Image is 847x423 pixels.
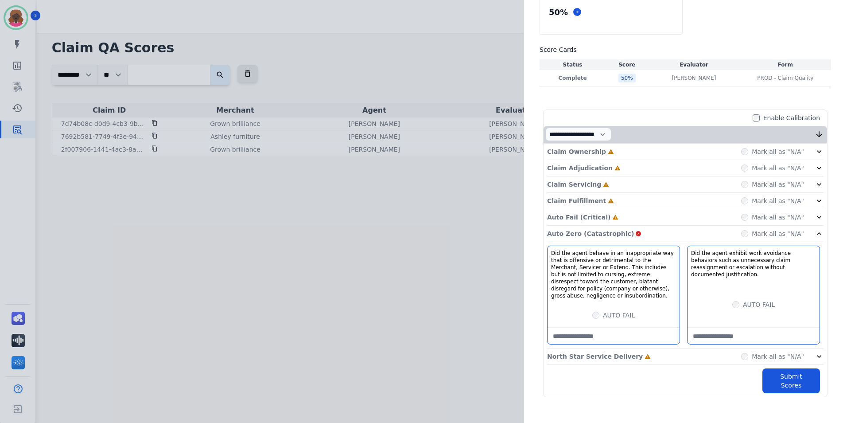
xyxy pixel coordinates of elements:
[752,147,804,156] label: Mark all as "N/A"
[541,74,604,82] p: Complete
[752,213,804,222] label: Mark all as "N/A"
[752,180,804,189] label: Mark all as "N/A"
[743,300,775,309] label: AUTO FAIL
[547,352,643,361] p: North Star Service Delivery
[752,229,804,238] label: Mark all as "N/A"
[763,114,820,122] label: Enable Calibration
[691,250,816,278] h3: Did the agent exhibit work avoidance behaviors such as unnecessary claim reassignment or escalati...
[752,196,804,205] label: Mark all as "N/A"
[752,164,804,172] label: Mark all as "N/A"
[547,229,634,238] p: Auto Zero (Catastrophic)
[762,368,820,393] button: Submit Scores
[672,74,716,82] p: [PERSON_NAME]
[547,196,606,205] p: Claim Fulfillment
[740,59,831,70] th: Form
[547,213,610,222] p: Auto Fail (Critical)
[540,45,831,54] h3: Score Cards
[547,147,606,156] p: Claim Ownership
[547,4,570,20] div: 50 %
[606,59,648,70] th: Score
[757,74,813,82] span: PROD - Claim Quality
[547,164,613,172] p: Claim Adjudication
[752,352,804,361] label: Mark all as "N/A"
[618,74,636,82] div: 50 %
[648,59,739,70] th: Evaluator
[547,180,601,189] p: Claim Servicing
[551,250,676,299] h3: Did the agent behave in an inappropriate way that is offensive or detrimental to the Merchant, Se...
[603,311,635,320] label: AUTO FAIL
[540,59,606,70] th: Status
